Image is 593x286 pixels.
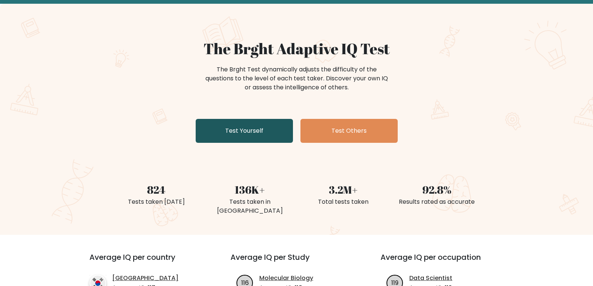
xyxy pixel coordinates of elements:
[380,253,513,271] h3: Average IQ per occupation
[409,274,452,283] a: Data Scientist
[230,253,363,271] h3: Average IQ per Study
[114,197,199,206] div: Tests taken [DATE]
[208,182,292,197] div: 136K+
[114,40,479,58] h1: The Brght Adaptive IQ Test
[259,274,313,283] a: Molecular Biology
[300,119,398,143] a: Test Others
[196,119,293,143] a: Test Yourself
[301,182,386,197] div: 3.2M+
[395,197,479,206] div: Results rated as accurate
[203,65,390,92] div: The Brght Test dynamically adjusts the difficulty of the questions to the level of each test take...
[208,197,292,215] div: Tests taken in [GEOGRAPHIC_DATA]
[89,253,204,271] h3: Average IQ per country
[112,274,178,283] a: [GEOGRAPHIC_DATA]
[301,197,386,206] div: Total tests taken
[114,182,199,197] div: 824
[395,182,479,197] div: 92.8%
